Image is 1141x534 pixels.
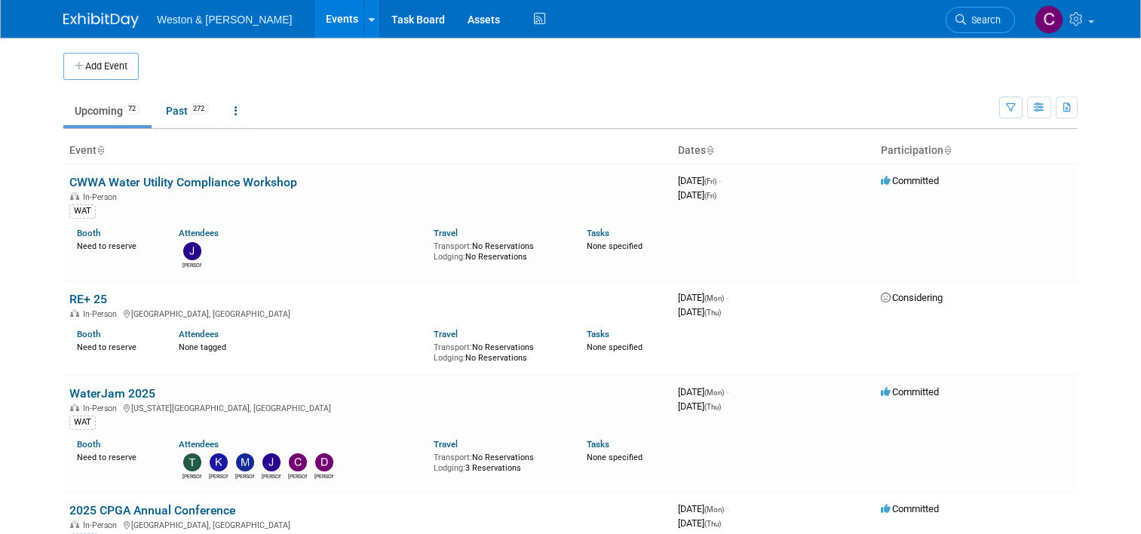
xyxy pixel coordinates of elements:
span: 272 [189,103,209,115]
span: In-Person [83,309,121,319]
span: (Mon) [704,505,724,514]
a: Attendees [179,439,219,450]
img: Margaret McCarthy [236,453,254,471]
span: (Fri) [704,177,716,186]
a: Tasks [587,439,609,450]
div: [US_STATE][GEOGRAPHIC_DATA], [GEOGRAPHIC_DATA] [69,401,666,413]
span: [DATE] [678,292,728,303]
span: 72 [124,103,140,115]
span: - [726,503,728,514]
a: Booth [77,228,100,238]
img: In-Person Event [70,192,79,200]
div: Need to reserve [77,450,156,463]
div: Need to reserve [77,238,156,252]
span: Lodging: [434,353,465,363]
a: 2025 CPGA Annual Conference [69,503,235,517]
a: Travel [434,439,458,450]
a: Sort by Start Date [706,144,713,156]
span: Search [966,14,1001,26]
span: In-Person [83,192,121,202]
span: [DATE] [678,386,728,397]
a: Travel [434,329,458,339]
span: (Thu) [704,308,721,317]
span: [DATE] [678,175,721,186]
span: [DATE] [678,517,721,529]
span: In-Person [83,520,121,530]
div: None tagged [179,339,422,353]
div: David Black [314,471,333,480]
div: John Jolls [182,260,201,269]
div: Charles Gant [288,471,307,480]
span: Lodging: [434,252,465,262]
span: (Mon) [704,294,724,302]
a: CWWA Water Utility Compliance Workshop [69,175,297,189]
div: Margaret McCarthy [235,471,254,480]
a: Booth [77,439,100,450]
a: Attendees [179,228,219,238]
div: No Reservations No Reservations [434,238,564,262]
img: Chris O'Brien [1035,5,1063,34]
span: (Mon) [704,388,724,397]
a: Tasks [587,329,609,339]
a: Past272 [155,97,220,125]
a: WaterJam 2025 [69,386,155,400]
img: John Jolls [183,242,201,260]
img: ExhibitDay [63,13,139,28]
span: Committed [881,503,939,514]
img: Tony Zerilli [183,453,201,471]
span: None specified [587,342,643,352]
a: RE+ 25 [69,292,107,306]
th: Dates [672,138,875,164]
a: Travel [434,228,458,238]
div: No Reservations 3 Reservations [434,450,564,473]
div: Need to reserve [77,339,156,353]
span: In-Person [83,404,121,413]
span: (Thu) [704,403,721,411]
img: David Black [315,453,333,471]
span: Transport: [434,241,472,251]
span: - [726,292,728,303]
a: Upcoming72 [63,97,152,125]
th: Event [63,138,672,164]
a: Booth [77,329,100,339]
span: [DATE] [678,503,728,514]
span: Transport: [434,453,472,462]
span: (Fri) [704,192,716,200]
span: Considering [881,292,943,303]
div: [GEOGRAPHIC_DATA], [GEOGRAPHIC_DATA] [69,307,666,319]
div: [GEOGRAPHIC_DATA], [GEOGRAPHIC_DATA] [69,518,666,530]
span: None specified [587,453,643,462]
span: Committed [881,175,939,186]
span: Weston & [PERSON_NAME] [157,14,292,26]
span: None specified [587,241,643,251]
img: Charles Gant [289,453,307,471]
span: [DATE] [678,400,721,412]
div: WAT [69,204,96,218]
div: No Reservations No Reservations [434,339,564,363]
a: Sort by Event Name [97,144,104,156]
div: Jason Gillespie [262,471,281,480]
span: - [719,175,721,186]
span: Lodging: [434,463,465,473]
div: WAT [69,416,96,429]
button: Add Event [63,53,139,80]
img: Kevin MacKinnon [210,453,228,471]
span: - [726,386,728,397]
span: [DATE] [678,306,721,318]
div: Kevin MacKinnon [209,471,228,480]
span: Committed [881,386,939,397]
div: Tony Zerilli [182,471,201,480]
a: Tasks [587,228,609,238]
span: Transport: [434,342,472,352]
img: In-Person Event [70,520,79,528]
img: In-Person Event [70,309,79,317]
span: [DATE] [678,189,716,201]
th: Participation [875,138,1078,164]
a: Attendees [179,329,219,339]
a: Search [946,7,1015,33]
a: Sort by Participation Type [943,144,951,156]
span: (Thu) [704,520,721,528]
img: In-Person Event [70,404,79,411]
img: Jason Gillespie [262,453,281,471]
